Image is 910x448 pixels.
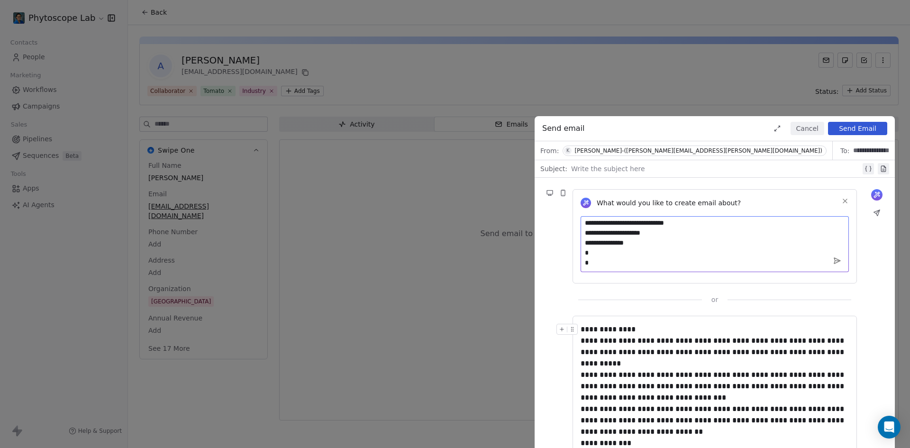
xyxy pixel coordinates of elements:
[878,416,901,439] div: Open Intercom Messenger
[574,147,822,154] div: [PERSON_NAME]-([PERSON_NAME][EMAIL_ADDRESS][PERSON_NAME][DOMAIN_NAME])
[711,295,718,304] span: or
[540,164,567,176] span: Subject:
[542,123,585,134] span: Send email
[828,122,887,135] button: Send Email
[566,147,570,155] div: K
[791,122,824,135] button: Cancel
[597,198,741,208] span: What would you like to create email about?
[540,146,559,155] span: From:
[840,146,849,155] span: To:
